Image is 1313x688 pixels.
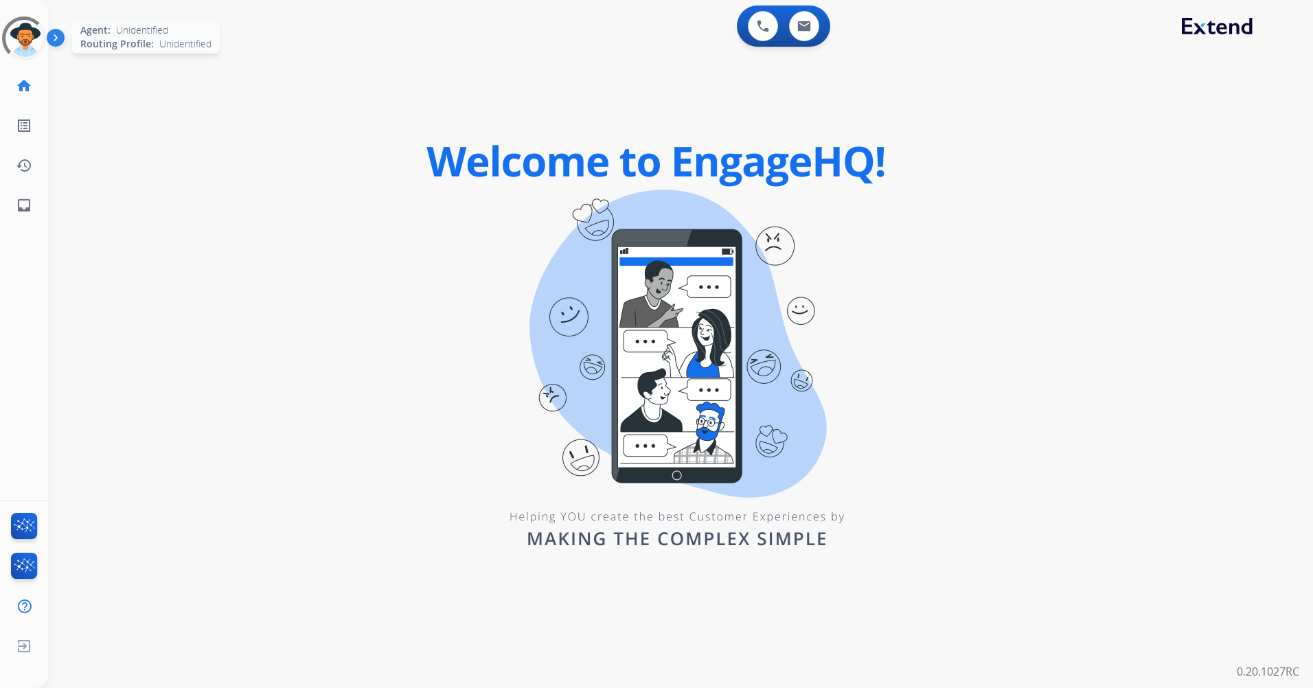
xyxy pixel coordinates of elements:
mat-icon: list_alt [16,117,32,134]
mat-icon: history [16,157,32,174]
span: Agent: [80,23,111,37]
mat-icon: inbox [16,197,32,214]
p: 0.20.1027RC [1237,663,1299,680]
span: Unidentified [116,23,168,37]
span: Unidentified [159,37,212,51]
span: Routing Profile: [80,37,154,51]
mat-icon: home [16,78,32,94]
